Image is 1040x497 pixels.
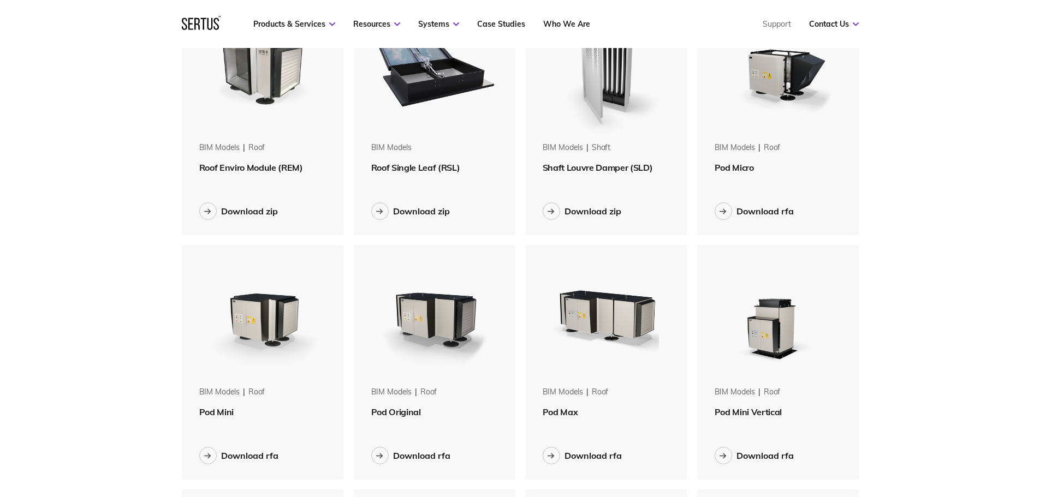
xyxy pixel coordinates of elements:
[371,387,412,398] div: BIM Models
[564,450,622,461] div: Download rfa
[371,162,460,173] span: Roof Single Leaf (RSL)
[371,142,412,153] div: BIM Models
[353,19,400,29] a: Resources
[715,202,794,220] button: Download rfa
[543,202,621,220] button: Download zip
[199,162,303,173] span: Roof Enviro Module (REM)
[248,142,265,153] div: roof
[715,406,782,417] span: Pod Mini Vertical
[764,387,780,398] div: roof
[543,447,622,464] button: Download rfa
[543,19,590,29] a: Who We Are
[592,142,610,153] div: shaft
[764,142,780,153] div: roof
[420,387,437,398] div: roof
[543,162,653,173] span: Shaft Louvre Damper (SLD)
[393,450,450,461] div: Download rfa
[543,142,584,153] div: BIM Models
[199,142,240,153] div: BIM Models
[253,19,335,29] a: Products & Services
[477,19,525,29] a: Case Studies
[715,162,754,173] span: Pod Micro
[393,206,450,217] div: Download zip
[371,447,450,464] button: Download rfa
[371,202,450,220] button: Download zip
[715,142,756,153] div: BIM Models
[736,450,794,461] div: Download rfa
[736,206,794,217] div: Download rfa
[715,387,756,398] div: BIM Models
[843,370,1040,497] iframe: Chat Widget
[543,406,578,417] span: Pod Max
[199,406,234,417] span: Pod Mini
[199,387,240,398] div: BIM Models
[248,387,265,398] div: roof
[221,450,278,461] div: Download rfa
[564,206,621,217] div: Download zip
[221,206,278,217] div: Download zip
[199,202,278,220] button: Download zip
[371,406,421,417] span: Pod Original
[543,387,584,398] div: BIM Models
[199,447,278,464] button: Download rfa
[418,19,459,29] a: Systems
[763,19,791,29] a: Support
[809,19,859,29] a: Contact Us
[715,447,794,464] button: Download rfa
[592,387,608,398] div: roof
